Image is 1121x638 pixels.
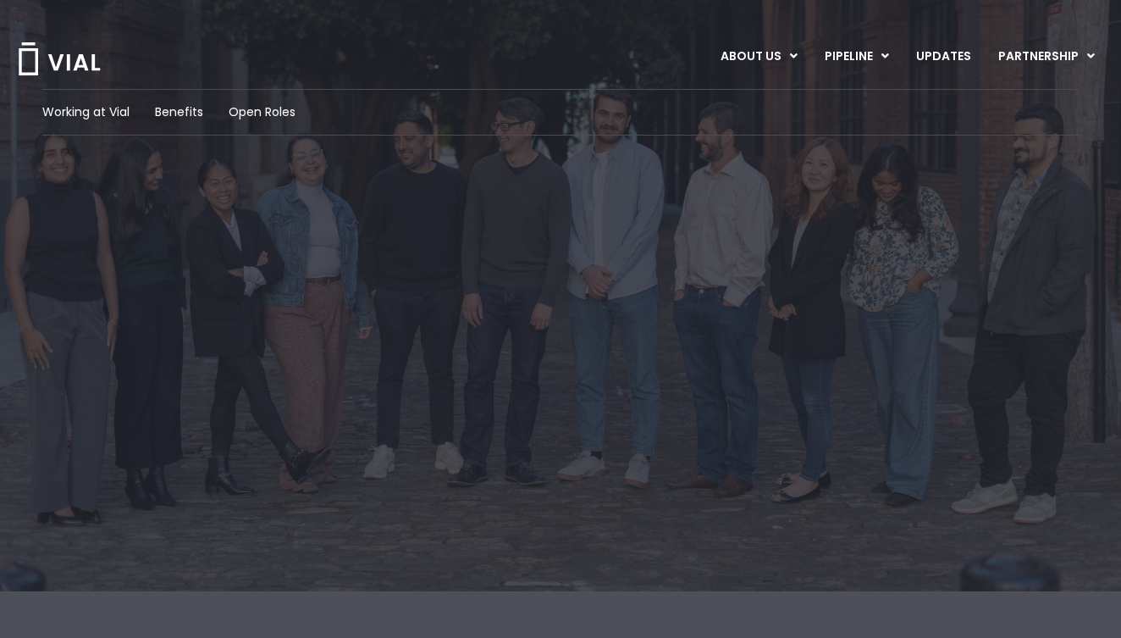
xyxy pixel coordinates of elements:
[17,42,102,75] img: Vial Logo
[42,103,130,121] a: Working at Vial
[985,42,1108,71] a: PARTNERSHIPMenu Toggle
[229,103,295,121] a: Open Roles
[811,42,902,71] a: PIPELINEMenu Toggle
[155,103,203,121] a: Benefits
[903,42,984,71] a: UPDATES
[707,42,810,71] a: ABOUT USMenu Toggle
